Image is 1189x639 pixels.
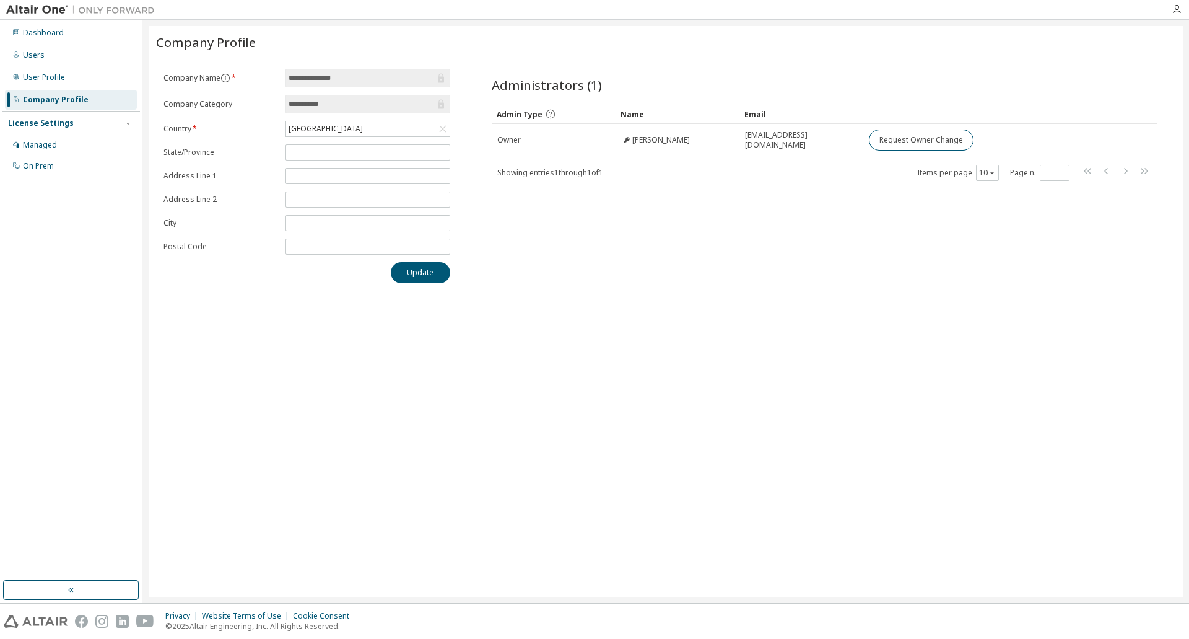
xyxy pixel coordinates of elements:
label: Address Line 2 [163,195,278,205]
label: Company Name [163,73,278,83]
span: [EMAIL_ADDRESS][DOMAIN_NAME] [745,130,858,150]
div: Users [23,50,45,60]
div: Company Profile [23,95,89,105]
img: instagram.svg [95,615,108,628]
label: Country [163,124,278,134]
div: Name [621,104,734,124]
label: Address Line 1 [163,171,278,181]
span: [PERSON_NAME] [632,135,690,145]
span: Company Profile [156,33,256,51]
div: Privacy [165,611,202,621]
button: 10 [979,168,996,178]
img: Altair One [6,4,161,16]
span: Page n. [1010,165,1069,181]
span: Owner [497,135,521,145]
img: altair_logo.svg [4,615,68,628]
div: Website Terms of Use [202,611,293,621]
button: information [220,73,230,83]
span: Showing entries 1 through 1 of 1 [497,167,603,178]
div: License Settings [8,118,74,128]
div: Cookie Consent [293,611,357,621]
div: User Profile [23,73,65,82]
span: Admin Type [497,109,542,120]
div: [GEOGRAPHIC_DATA] [287,122,365,136]
label: Postal Code [163,242,278,252]
img: facebook.svg [75,615,88,628]
span: Administrators (1) [492,76,602,94]
button: Update [391,262,450,283]
div: [GEOGRAPHIC_DATA] [286,121,450,136]
p: © 2025 Altair Engineering, Inc. All Rights Reserved. [165,621,357,632]
span: Items per page [917,165,999,181]
img: linkedin.svg [116,615,129,628]
div: Dashboard [23,28,64,38]
label: State/Province [163,148,278,157]
div: On Prem [23,161,54,171]
button: Request Owner Change [869,130,973,151]
label: Company Category [163,99,278,109]
div: Managed [23,140,57,150]
label: City [163,218,278,228]
div: Email [744,104,858,124]
img: youtube.svg [136,615,154,628]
